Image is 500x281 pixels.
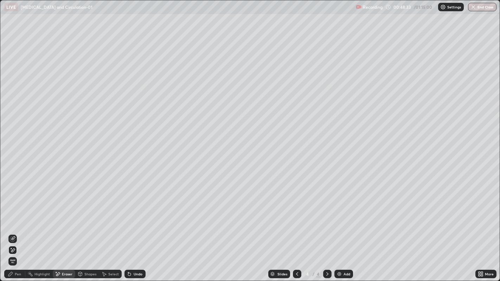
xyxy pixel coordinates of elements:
div: Highlight [34,272,50,276]
div: Slides [277,272,287,276]
div: 4 [304,272,311,276]
div: Shapes [84,272,96,276]
div: More [485,272,494,276]
div: Eraser [62,272,72,276]
p: Settings [447,5,461,9]
div: / [313,272,315,276]
img: end-class-cross [470,4,476,10]
div: Pen [15,272,21,276]
button: End Class [468,3,496,11]
img: class-settings-icons [440,4,446,10]
div: Undo [134,272,142,276]
div: Add [344,272,350,276]
div: 4 [316,271,320,277]
p: Recording [363,5,383,10]
img: recording.375f2c34.svg [356,4,361,10]
span: Erase all [9,259,17,263]
div: Select [108,272,119,276]
p: LIVE [6,4,16,10]
p: [MEDICAL_DATA] and Circulation-01 [21,4,92,10]
img: add-slide-button [336,271,342,277]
